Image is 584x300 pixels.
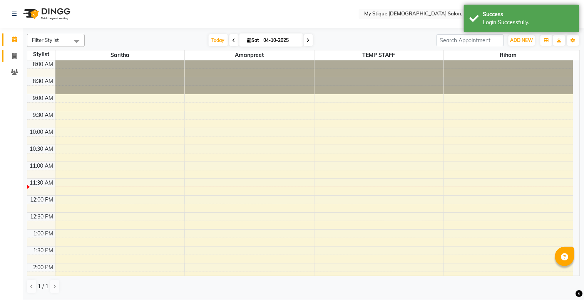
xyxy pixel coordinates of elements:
div: 8:30 AM [32,77,55,85]
button: ADD NEW [509,35,535,46]
div: 1:00 PM [32,230,55,238]
input: Search Appointment [437,34,504,46]
div: 10:00 AM [28,128,55,136]
span: Amanpreet [185,50,314,60]
span: Sat [246,37,261,43]
div: 10:30 AM [28,145,55,153]
iframe: chat widget [552,269,576,292]
div: 2:00 PM [32,263,55,272]
span: Filter Stylist [32,37,59,43]
span: 1 / 1 [38,282,49,290]
div: 12:30 PM [29,213,55,221]
span: Riham [444,50,573,60]
div: Login Successfully. [483,18,574,27]
div: 1:30 PM [32,247,55,255]
span: Today [209,34,228,46]
div: 11:00 AM [28,162,55,170]
img: logo [20,3,72,25]
div: Success [483,10,574,18]
input: 2025-10-04 [261,35,300,46]
div: 9:30 AM [32,111,55,119]
div: 8:00 AM [32,60,55,68]
div: 11:30 AM [28,179,55,187]
span: TEMP STAFF [315,50,444,60]
div: 12:00 PM [29,196,55,204]
div: 9:00 AM [32,94,55,102]
div: Stylist [27,50,55,58]
span: ADD NEW [510,37,533,43]
span: Saritha [55,50,185,60]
